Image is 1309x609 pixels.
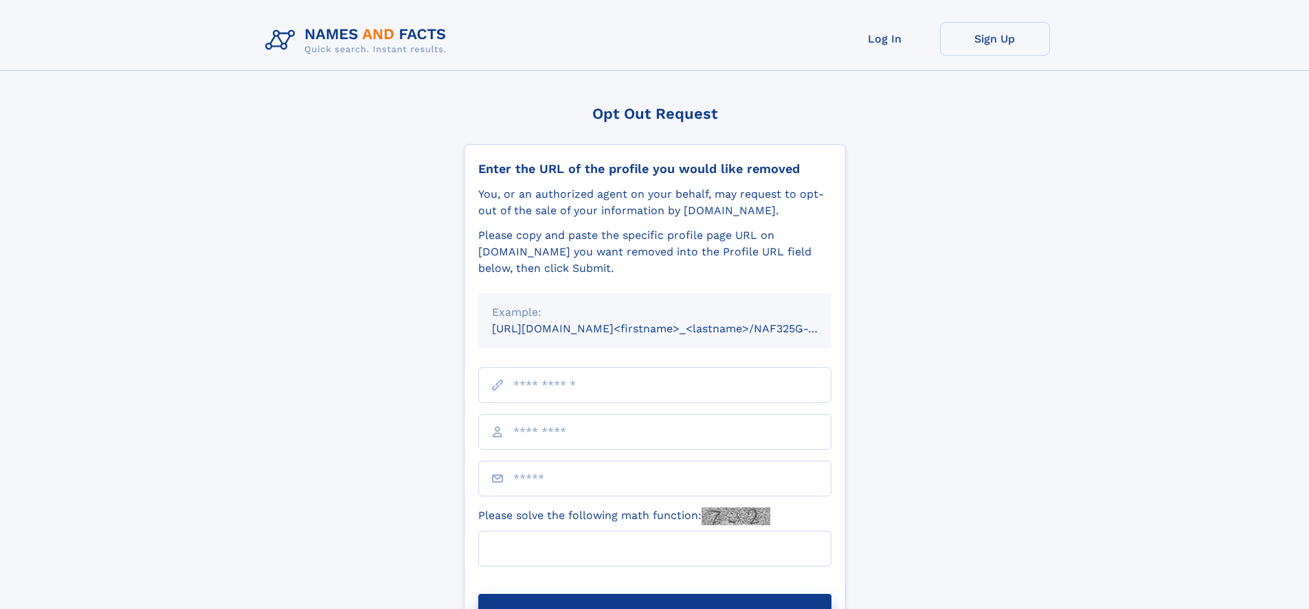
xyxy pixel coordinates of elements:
[478,507,770,525] label: Please solve the following math function:
[478,161,831,176] div: Enter the URL of the profile you would like removed
[492,304,818,321] div: Example:
[260,22,458,59] img: Logo Names and Facts
[478,227,831,277] div: Please copy and paste the specific profile page URL on [DOMAIN_NAME] you want removed into the Pr...
[464,105,846,122] div: Opt Out Request
[478,186,831,219] div: You, or an authorized agent on your behalf, may request to opt-out of the sale of your informatio...
[830,22,940,56] a: Log In
[940,22,1050,56] a: Sign Up
[492,322,858,335] small: [URL][DOMAIN_NAME]<firstname>_<lastname>/NAF325G-xxxxxxxx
